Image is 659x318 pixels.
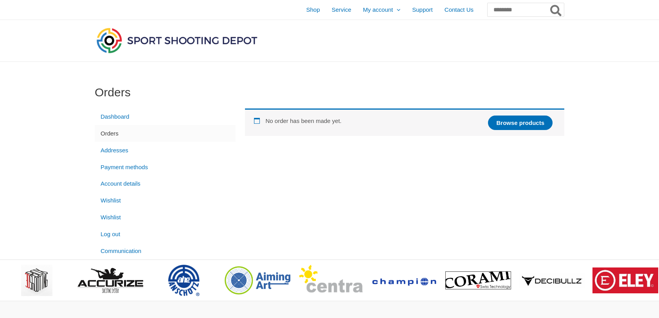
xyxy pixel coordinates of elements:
[488,116,553,130] a: Browse products
[95,226,236,242] a: Log out
[592,267,658,293] img: brand logo
[95,142,236,159] a: Addresses
[245,108,564,136] div: No order has been made yet.
[95,85,564,99] h1: Orders
[95,125,236,142] a: Orders
[95,209,236,226] a: Wishlist
[95,108,236,125] a: Dashboard
[95,192,236,209] a: Wishlist
[95,175,236,192] a: Account details
[549,3,564,16] button: Search
[95,26,259,55] img: Sport Shooting Depot
[95,108,236,260] nav: Account pages
[95,242,236,259] a: Communication
[95,159,236,175] a: Payment methods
